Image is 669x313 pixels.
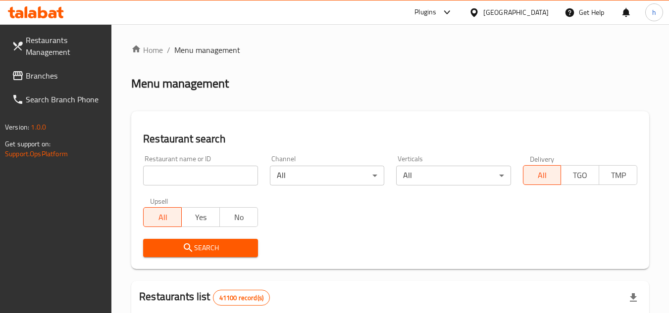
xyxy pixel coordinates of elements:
[143,132,637,146] h2: Restaurant search
[213,293,269,303] span: 41100 record(s)
[148,210,178,224] span: All
[4,28,112,64] a: Restaurants Management
[139,289,270,306] h2: Restaurants list
[167,44,170,56] li: /
[561,165,599,185] button: TGO
[186,210,216,224] span: Yes
[527,168,558,182] span: All
[599,165,637,185] button: TMP
[131,44,163,56] a: Home
[26,70,104,82] span: Branches
[4,88,112,111] a: Search Branch Phone
[5,147,68,160] a: Support.OpsPlatform
[224,210,254,224] span: No
[26,93,104,105] span: Search Branch Phone
[483,7,549,18] div: [GEOGRAPHIC_DATA]
[621,286,645,310] div: Export file
[31,121,46,134] span: 1.0.0
[151,242,250,254] span: Search
[219,207,258,227] button: No
[150,197,168,204] label: Upsell
[143,166,257,185] input: Search for restaurant name or ID..
[396,166,511,185] div: All
[530,155,555,162] label: Delivery
[414,6,436,18] div: Plugins
[603,168,633,182] span: TMP
[26,34,104,58] span: Restaurants Management
[5,121,29,134] span: Version:
[131,44,649,56] nav: breadcrumb
[213,290,270,306] div: Total records count
[5,137,51,150] span: Get support on:
[143,239,257,257] button: Search
[652,7,656,18] span: h
[565,168,595,182] span: TGO
[523,165,562,185] button: All
[270,166,384,185] div: All
[131,76,229,91] h2: Menu management
[143,207,182,227] button: All
[181,207,220,227] button: Yes
[174,44,240,56] span: Menu management
[4,64,112,88] a: Branches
